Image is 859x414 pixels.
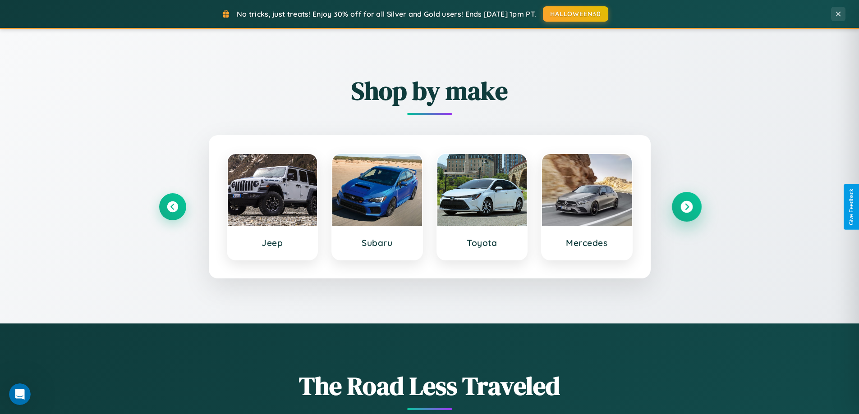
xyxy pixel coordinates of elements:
[159,369,700,403] h1: The Road Less Traveled
[551,237,623,248] h3: Mercedes
[543,6,608,22] button: HALLOWEEN30
[848,189,854,225] div: Give Feedback
[446,237,518,248] h3: Toyota
[237,9,536,18] span: No tricks, just treats! Enjoy 30% off for all Silver and Gold users! Ends [DATE] 1pm PT.
[237,237,308,248] h3: Jeep
[341,237,413,248] h3: Subaru
[159,73,700,108] h2: Shop by make
[9,383,31,405] iframe: Intercom live chat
